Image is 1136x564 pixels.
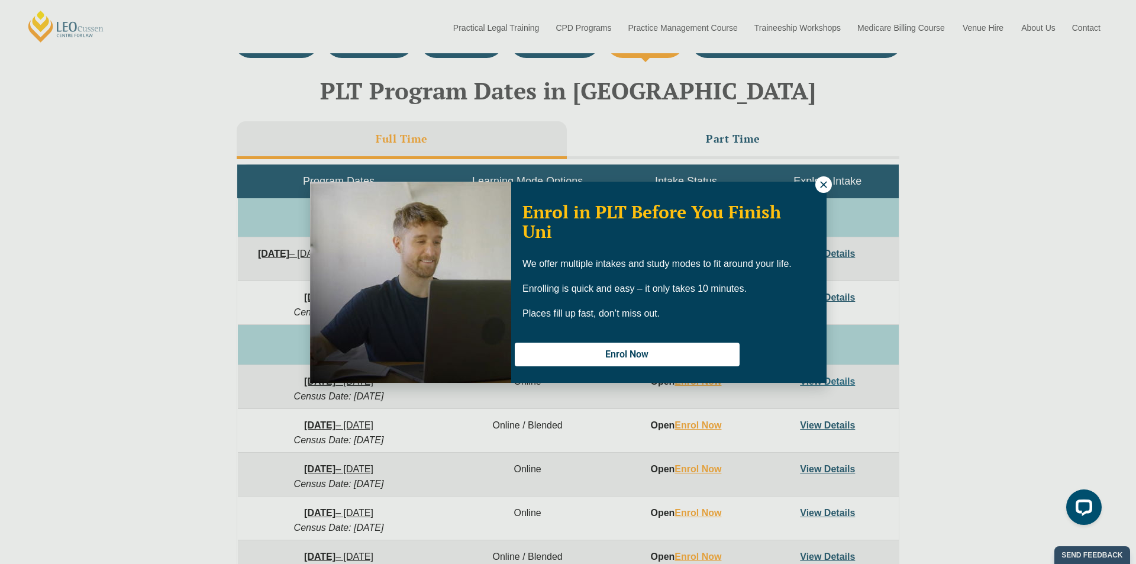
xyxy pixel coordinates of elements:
[1057,485,1106,534] iframe: LiveChat chat widget
[310,182,511,383] img: Woman in yellow blouse holding folders looking to the right and smiling
[522,308,660,318] span: Places fill up fast, don’t miss out.
[815,176,832,193] button: Close
[515,343,740,366] button: Enrol Now
[522,200,781,243] span: Enrol in PLT Before You Finish Uni
[522,259,792,269] span: We offer multiple intakes and study modes to fit around your life.
[522,283,747,294] span: Enrolling is quick and easy – it only takes 10 minutes.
